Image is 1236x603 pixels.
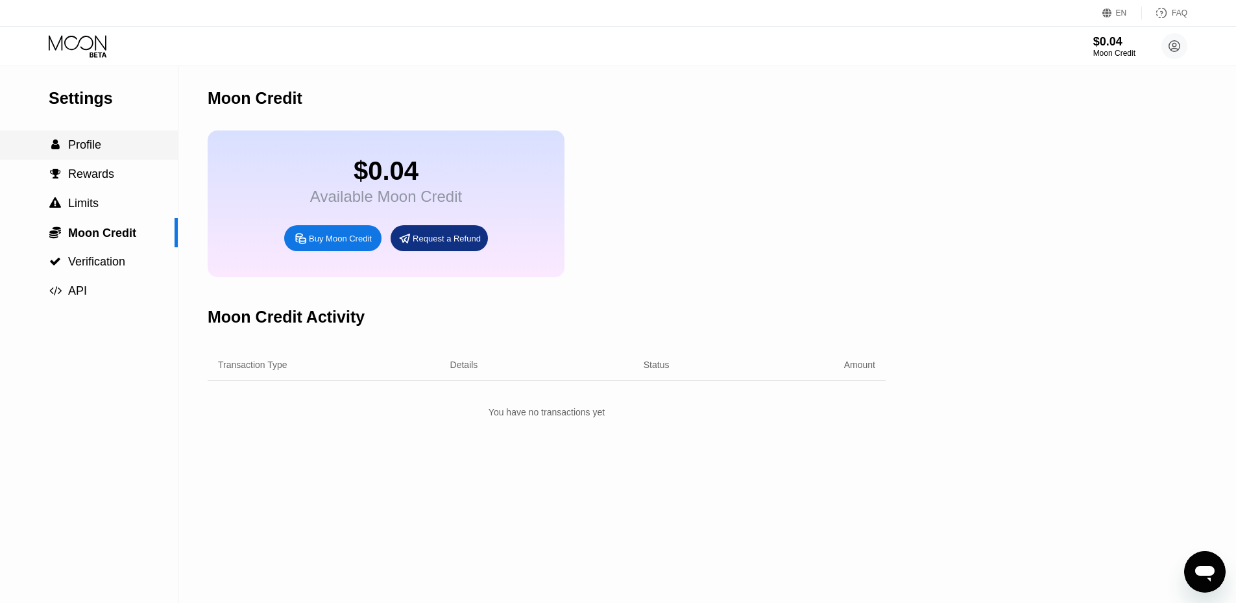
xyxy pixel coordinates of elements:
span:  [49,226,61,239]
span: API [68,284,87,297]
div:  [49,139,62,151]
div: Amount [844,360,875,370]
div: Request a Refund [391,225,488,251]
span:  [51,139,60,151]
span:  [50,168,61,180]
div: FAQ [1142,6,1187,19]
div: Status [644,360,670,370]
span:  [49,197,61,209]
div: EN [1116,8,1127,18]
div:  [49,226,62,239]
div:  [49,168,62,180]
span:  [49,285,62,297]
div: Details [450,360,478,370]
span: Rewards [68,167,114,180]
div: Moon Credit [1093,49,1135,58]
div: $0.04Moon Credit [1093,35,1135,58]
span: Limits [68,197,99,210]
div: Moon Credit Activity [208,308,365,326]
div: $0.04 [310,156,462,186]
div: Available Moon Credit [310,188,462,206]
div: Buy Moon Credit [284,225,382,251]
div: FAQ [1172,8,1187,18]
div: $0.04 [1093,35,1135,49]
div: You have no transactions yet [208,400,886,424]
div: Request a Refund [413,233,481,244]
div: EN [1102,6,1142,19]
div: Settings [49,89,178,108]
iframe: Button to launch messaging window [1184,551,1226,593]
span: Profile [68,138,101,151]
div: Buy Moon Credit [309,233,372,244]
div:  [49,197,62,209]
div: Moon Credit [208,89,302,108]
div:  [49,256,62,267]
span: Moon Credit [68,227,136,240]
span:  [49,256,61,267]
span: Verification [68,255,125,268]
div: Transaction Type [218,360,287,370]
